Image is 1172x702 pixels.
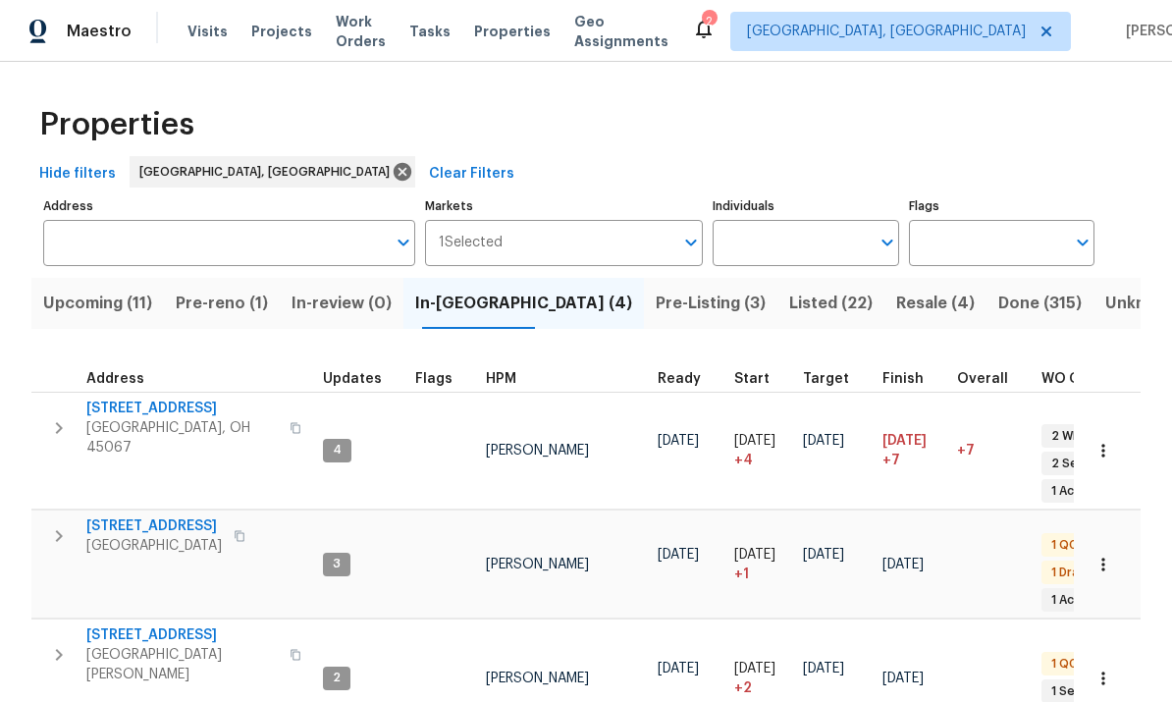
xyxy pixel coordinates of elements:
[325,556,348,572] span: 3
[421,156,522,192] button: Clear Filters
[882,372,941,386] div: Projected renovation finish date
[187,22,228,41] span: Visits
[325,670,348,686] span: 2
[957,372,1026,386] div: Days past target finish date
[909,200,1094,212] label: Flags
[734,548,775,562] span: [DATE]
[658,372,719,386] div: Earliest renovation start date (first business day after COE or Checkout)
[734,372,770,386] span: Start
[874,229,901,256] button: Open
[486,372,516,386] span: HPM
[726,392,795,510] td: Project started 4 days late
[656,290,766,317] span: Pre-Listing (3)
[747,22,1026,41] span: [GEOGRAPHIC_DATA], [GEOGRAPHIC_DATA]
[474,22,551,41] span: Properties
[957,444,975,458] span: +7
[658,548,699,562] span: [DATE]
[251,22,312,41] span: Projects
[734,662,775,675] span: [DATE]
[429,162,514,187] span: Clear Filters
[1043,683,1095,700] span: 1 Sent
[882,672,924,685] span: [DATE]
[734,434,775,448] span: [DATE]
[336,12,386,51] span: Work Orders
[702,12,716,31] div: 2
[658,434,699,448] span: [DATE]
[1043,456,1098,472] span: 2 Sent
[415,290,632,317] span: In-[GEOGRAPHIC_DATA] (4)
[486,444,589,458] span: [PERSON_NAME]
[949,392,1034,510] td: 7 day(s) past target finish date
[86,536,222,556] span: [GEOGRAPHIC_DATA]
[1043,565,1098,581] span: 1 Draft
[1069,229,1096,256] button: Open
[1043,428,1091,445] span: 2 WIP
[803,434,844,448] span: [DATE]
[325,442,349,459] span: 4
[1043,592,1126,609] span: 1 Accepted
[789,290,873,317] span: Listed (22)
[803,548,844,562] span: [DATE]
[130,156,415,188] div: [GEOGRAPHIC_DATA], [GEOGRAPHIC_DATA]
[726,511,795,619] td: Project started 1 days late
[86,372,144,386] span: Address
[574,12,668,51] span: Geo Assignments
[86,645,278,684] span: [GEOGRAPHIC_DATA][PERSON_NAME]
[439,235,503,251] span: 1 Selected
[713,200,898,212] label: Individuals
[67,22,132,41] span: Maestro
[390,229,417,256] button: Open
[734,372,787,386] div: Actual renovation start date
[1043,483,1126,500] span: 1 Accepted
[86,418,278,458] span: [GEOGRAPHIC_DATA], OH 45067
[1043,537,1086,554] span: 1 QC
[677,229,705,256] button: Open
[875,392,949,510] td: Scheduled to finish 7 day(s) late
[39,162,116,187] span: Hide filters
[409,25,451,38] span: Tasks
[323,372,382,386] span: Updates
[803,372,867,386] div: Target renovation project end date
[43,290,152,317] span: Upcoming (11)
[31,156,124,192] button: Hide filters
[658,662,699,675] span: [DATE]
[803,662,844,675] span: [DATE]
[734,565,749,584] span: + 1
[425,200,704,212] label: Markets
[896,290,975,317] span: Resale (4)
[882,372,924,386] span: Finish
[39,115,194,135] span: Properties
[486,672,589,685] span: [PERSON_NAME]
[86,625,278,645] span: [STREET_ADDRESS]
[882,434,927,448] span: [DATE]
[86,399,278,418] span: [STREET_ADDRESS]
[486,558,589,571] span: [PERSON_NAME]
[292,290,392,317] span: In-review (0)
[1043,656,1086,673] span: 1 QC
[734,678,752,698] span: + 2
[998,290,1082,317] span: Done (315)
[803,372,849,386] span: Target
[176,290,268,317] span: Pre-reno (1)
[882,558,924,571] span: [DATE]
[658,372,701,386] span: Ready
[415,372,453,386] span: Flags
[734,451,753,470] span: + 4
[139,162,398,182] span: [GEOGRAPHIC_DATA], [GEOGRAPHIC_DATA]
[1041,372,1149,386] span: WO Completion
[882,451,900,470] span: +7
[43,200,415,212] label: Address
[86,516,222,536] span: [STREET_ADDRESS]
[957,372,1008,386] span: Overall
